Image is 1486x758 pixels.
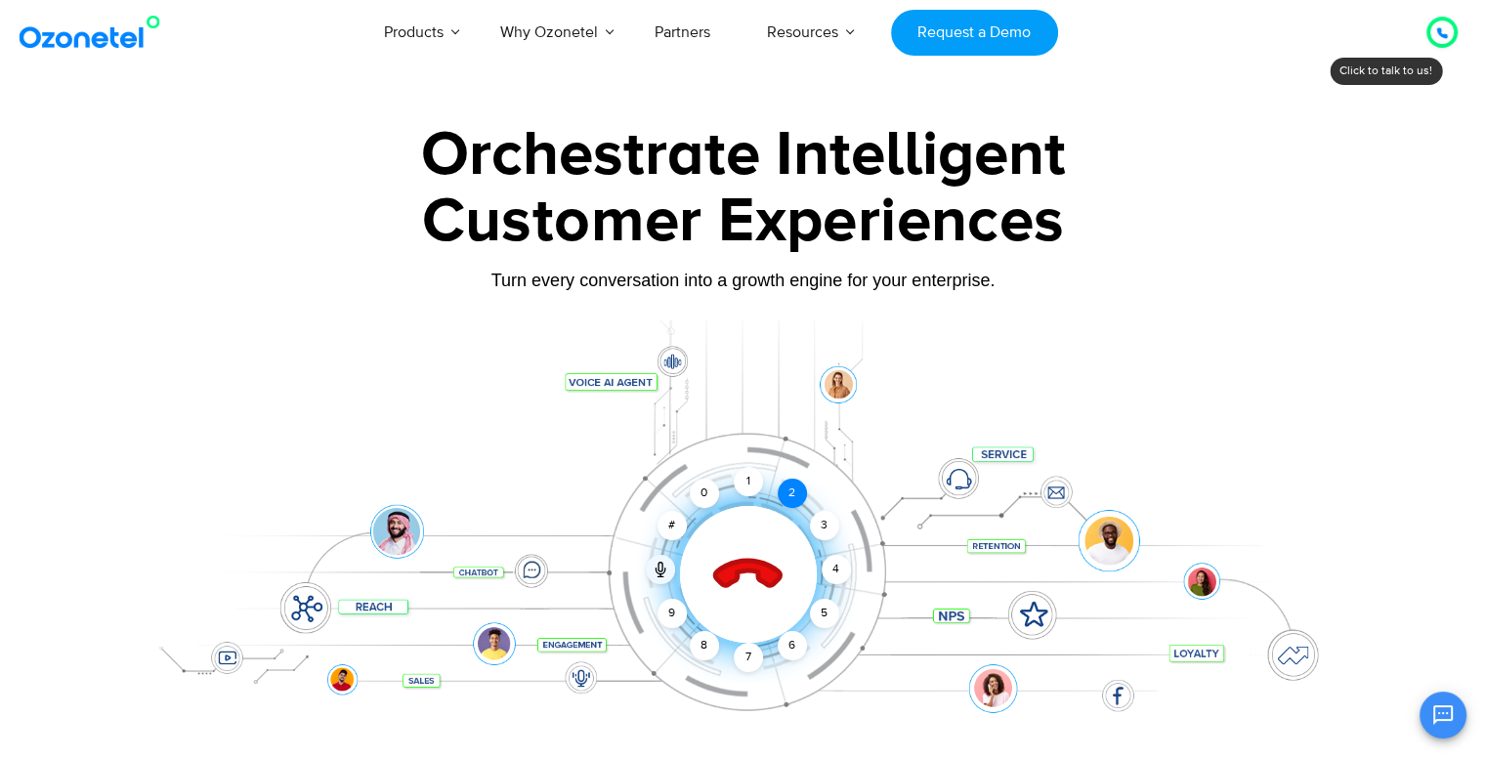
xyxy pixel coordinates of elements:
[822,555,851,584] div: 4
[891,10,1058,56] a: Request a Demo
[778,631,807,660] div: 6
[734,467,763,496] div: 1
[133,270,1354,291] div: Turn every conversation into a growth engine for your enterprise.
[809,599,838,628] div: 5
[133,124,1354,187] div: Orchestrate Intelligent
[1420,692,1466,738] button: Open chat
[690,631,719,660] div: 8
[734,643,763,672] div: 7
[690,479,719,508] div: 0
[809,511,838,540] div: 3
[658,599,687,628] div: 9
[658,511,687,540] div: #
[133,175,1354,269] div: Customer Experiences
[778,479,807,508] div: 2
